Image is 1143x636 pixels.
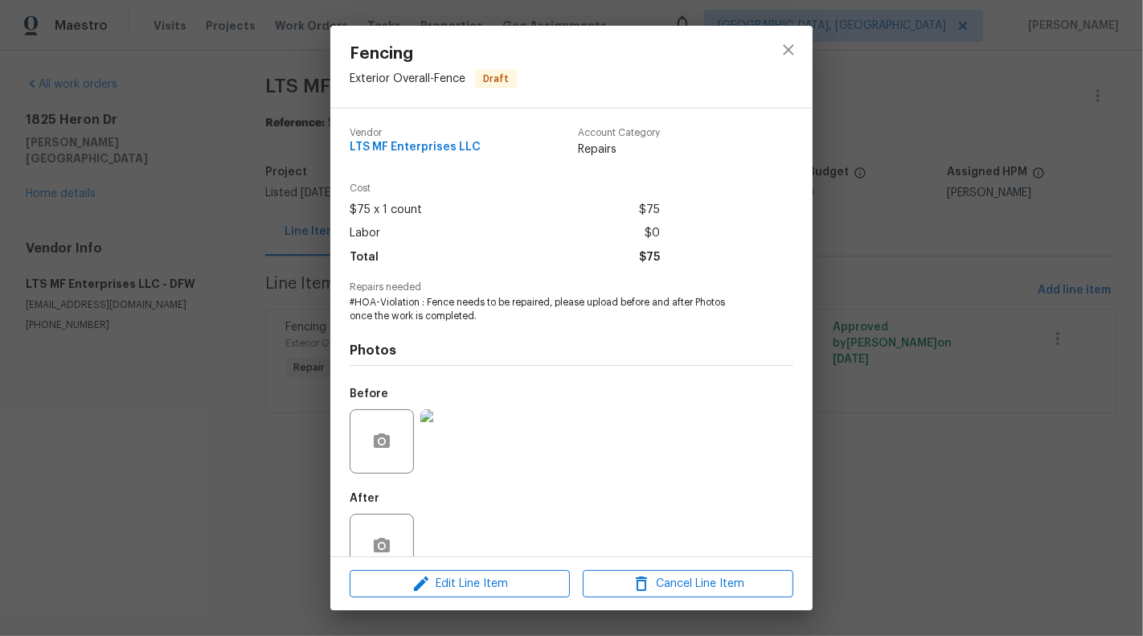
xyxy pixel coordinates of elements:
span: Labor [350,222,380,245]
span: Fencing [350,45,517,63]
span: Draft [477,71,515,87]
span: Cancel Line Item [588,574,789,594]
span: Edit Line Item [354,574,565,594]
h4: Photos [350,343,793,359]
span: $75 [639,199,660,222]
span: Repairs [578,142,660,158]
span: $75 x 1 count [350,199,422,222]
h5: After [350,493,379,504]
button: Cancel Line Item [583,570,793,598]
h5: Before [350,388,388,400]
span: LTS MF Enterprises LLC [350,142,481,154]
span: Total [350,246,379,269]
button: Edit Line Item [350,570,570,598]
span: $0 [645,222,660,245]
span: Exterior Overall - Fence [350,73,465,84]
span: Vendor [350,128,481,138]
span: #HOA-Violation : Fence needs to be repaired, please upload before and after Photos once the work ... [350,296,749,323]
span: Repairs needed [350,282,793,293]
button: close [769,31,808,69]
span: $75 [639,246,660,269]
span: Account Category [578,128,660,138]
span: Cost [350,183,660,194]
